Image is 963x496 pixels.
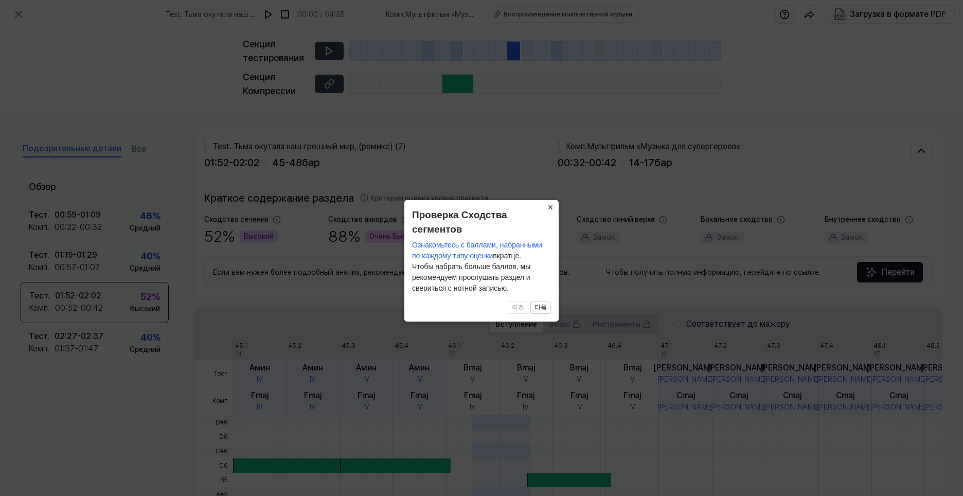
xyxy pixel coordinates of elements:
[493,252,521,260] ya-tr-span: вкратце.
[512,304,524,311] ya-tr-span: 이전
[508,302,528,314] button: 이전
[412,262,530,292] ya-tr-span: Чтобы набрать больше баллов, мы рекомендуем прослушать раздел и свериться с нотной записью.
[412,209,507,235] ya-tr-span: Проверка Сходства сегментов
[530,302,551,314] button: 다음
[412,241,542,260] ya-tr-span: Ознакомьтесь с баллами, набранными по каждому типу оценки
[542,200,559,215] button: Закрыть
[548,202,554,212] ya-tr-span: ×
[534,304,547,311] ya-tr-span: 다음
